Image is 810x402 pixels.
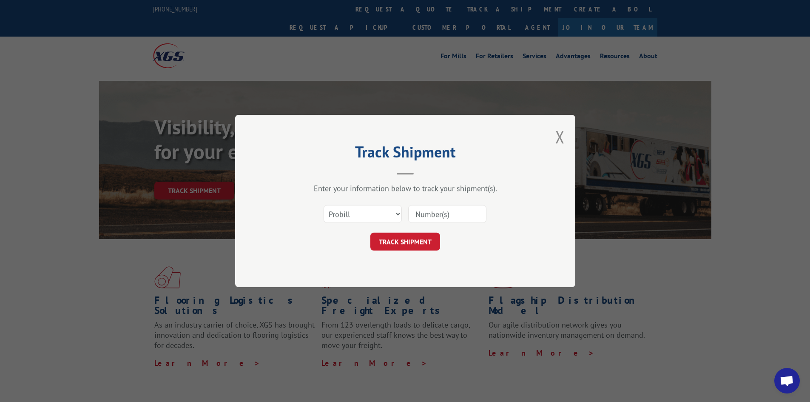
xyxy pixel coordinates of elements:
div: Open chat [774,368,800,393]
button: Close modal [555,125,565,148]
button: TRACK SHIPMENT [370,233,440,251]
div: Enter your information below to track your shipment(s). [278,183,533,193]
input: Number(s) [408,205,486,223]
h2: Track Shipment [278,146,533,162]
